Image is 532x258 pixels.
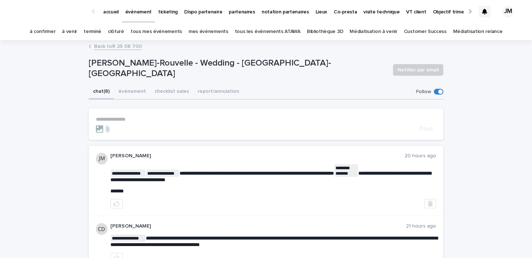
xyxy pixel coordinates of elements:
[404,23,447,40] a: Customer Success
[89,84,114,100] button: chat (8)
[350,23,397,40] a: Médiatisation à venir
[419,126,433,132] span: Post
[189,23,228,40] a: mes événements
[307,23,343,40] a: Bibliothèque 3D
[235,23,300,40] a: tous les événements ATAWA
[131,23,182,40] a: tous mes événements
[94,42,142,50] a: Back toR 25 08 700
[398,66,439,74] span: Notifier par email
[114,84,150,100] button: événement
[425,199,436,208] button: Delete post
[416,89,431,95] p: Follow
[108,23,124,40] a: clôturé
[453,23,503,40] a: Médiatisation relance
[393,64,443,76] button: Notifier par email
[14,4,85,19] img: Ls34BcGeRexTGTNfXpUC
[30,23,56,40] a: à confirmer
[84,23,101,40] a: terminé
[110,153,405,159] p: [PERSON_NAME]
[110,223,406,229] p: [PERSON_NAME]
[62,23,77,40] a: à venir
[110,199,123,208] button: like this post
[406,223,436,229] p: 21 hours ago
[417,126,436,132] button: Post
[193,84,244,100] button: report/annulation
[89,58,387,79] p: [PERSON_NAME]-Rouvelle - Wedding - [GEOGRAPHIC_DATA]-[GEOGRAPHIC_DATA]
[405,153,436,159] p: 20 hours ago
[150,84,193,100] button: checklist sales
[502,6,514,17] div: JM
